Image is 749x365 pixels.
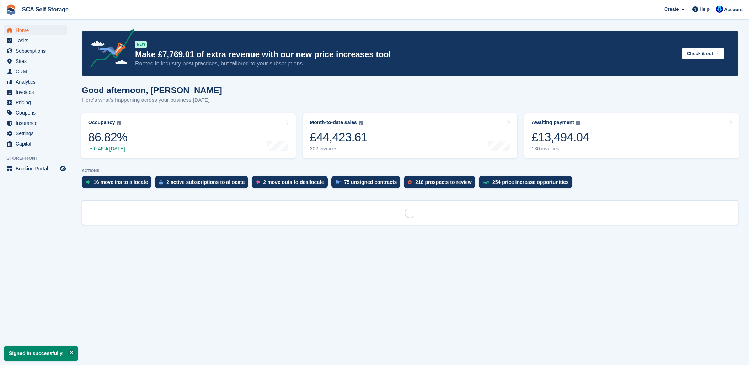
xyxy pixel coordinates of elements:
a: menu [4,108,67,118]
a: menu [4,46,67,56]
a: 16 move ins to allocate [82,176,155,192]
a: menu [4,56,67,66]
a: Month-to-date sales £44,423.61 302 invoices [303,113,518,158]
span: Storefront [6,155,71,162]
a: menu [4,25,67,35]
div: Awaiting payment [531,120,574,126]
div: 302 invoices [310,146,368,152]
span: Account [724,6,743,13]
h1: Good afternoon, [PERSON_NAME] [82,85,222,95]
img: price-adjustments-announcement-icon-8257ccfd72463d97f412b2fc003d46551f7dbcb40ab6d574587a9cd5c0d94... [85,29,135,69]
a: Awaiting payment £13,494.04 130 invoices [524,113,739,158]
span: Settings [16,128,58,138]
span: Booking Portal [16,164,58,174]
a: menu [4,77,67,87]
span: Invoices [16,87,58,97]
a: menu [4,87,67,97]
div: 2 active subscriptions to allocate [166,179,245,185]
span: Tasks [16,36,58,46]
a: 2 active subscriptions to allocate [155,176,252,192]
img: move_outs_to_deallocate_icon-f764333ba52eb49d3ac5e1228854f67142a1ed5810a6f6cc68b1a99e826820c5.svg [256,180,260,184]
img: contract_signature_icon-13c848040528278c33f63329250d36e43548de30e8caae1d1a13099fd9432cc5.svg [336,180,341,184]
span: CRM [16,67,58,76]
a: 254 price increase opportunities [479,176,576,192]
img: icon-info-grey-7440780725fd019a000dd9b08b2336e03edf1995a4989e88bcd33f0948082b44.svg [117,121,121,125]
img: stora-icon-8386f47178a22dfd0bd8f6a31ec36ba5ce8667c1dd55bd0f319d3a0aa187defe.svg [6,4,16,15]
a: menu [4,97,67,107]
span: Insurance [16,118,58,128]
span: Sites [16,56,58,66]
span: Coupons [16,108,58,118]
div: 16 move ins to allocate [93,179,148,185]
p: Here's what's happening across your business [DATE] [82,96,222,104]
div: 0.46% [DATE] [88,146,127,152]
span: Pricing [16,97,58,107]
img: Kelly Neesham [716,6,723,13]
div: 216 prospects to review [415,179,472,185]
span: Capital [16,139,58,149]
a: 216 prospects to review [404,176,479,192]
span: Analytics [16,77,58,87]
button: Check it out → [682,48,724,59]
div: 75 unsigned contracts [344,179,397,185]
a: menu [4,139,67,149]
img: icon-info-grey-7440780725fd019a000dd9b08b2336e03edf1995a4989e88bcd33f0948082b44.svg [576,121,580,125]
p: ACTIONS [82,169,738,173]
div: £13,494.04 [531,130,589,144]
a: 2 move outs to deallocate [252,176,331,192]
p: Make £7,769.01 of extra revenue with our new price increases tool [135,49,676,60]
a: menu [4,36,67,46]
a: menu [4,67,67,76]
p: Rooted in industry best practices, but tailored to your subscriptions. [135,60,676,68]
img: prospect-51fa495bee0391a8d652442698ab0144808aea92771e9ea1ae160a38d050c398.svg [408,180,412,184]
a: menu [4,118,67,128]
div: 130 invoices [531,146,589,152]
div: NEW [135,41,147,48]
span: Home [16,25,58,35]
a: menu [4,164,67,174]
span: Subscriptions [16,46,58,56]
div: Occupancy [88,120,115,126]
img: active_subscription_to_allocate_icon-d502201f5373d7db506a760aba3b589e785aa758c864c3986d89f69b8ff3... [159,180,163,185]
img: price_increase_opportunities-93ffe204e8149a01c8c9dc8f82e8f89637d9d84a8eef4429ea346261dce0b2c0.svg [483,181,489,184]
a: menu [4,128,67,138]
a: Occupancy 86.82% 0.46% [DATE] [81,113,296,158]
span: Help [700,6,710,13]
div: 2 move outs to deallocate [263,179,324,185]
div: 86.82% [88,130,127,144]
img: move_ins_to_allocate_icon-fdf77a2bb77ea45bf5b3d319d69a93e2d87916cf1d5bf7949dd705db3b84f3ca.svg [86,180,90,184]
a: 75 unsigned contracts [331,176,404,192]
a: SCA Self Storage [19,4,71,15]
span: Create [664,6,679,13]
p: Signed in successfully. [4,346,78,361]
div: £44,423.61 [310,130,368,144]
div: 254 price increase opportunities [492,179,569,185]
a: Preview store [59,164,67,173]
div: Month-to-date sales [310,120,357,126]
img: icon-info-grey-7440780725fd019a000dd9b08b2336e03edf1995a4989e88bcd33f0948082b44.svg [359,121,363,125]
